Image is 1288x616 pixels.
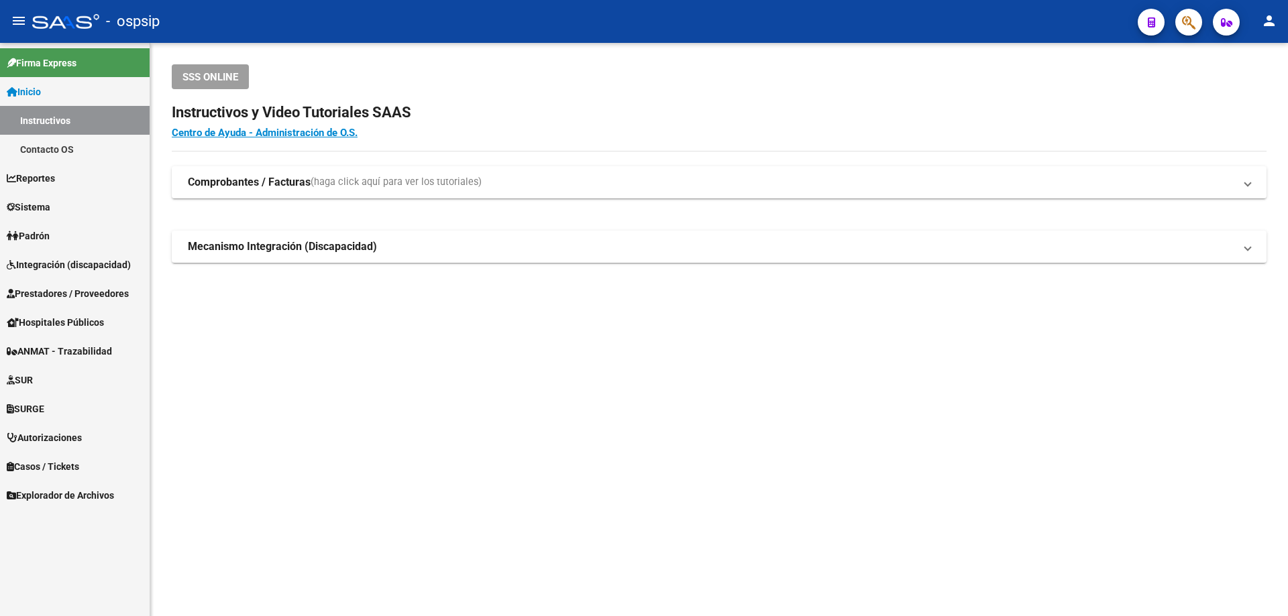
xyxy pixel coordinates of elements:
span: (haga click aquí para ver los tutoriales) [311,175,482,190]
mat-icon: person [1261,13,1277,29]
mat-expansion-panel-header: Mecanismo Integración (Discapacidad) [172,231,1267,263]
a: Centro de Ayuda - Administración de O.S. [172,127,358,139]
span: Inicio [7,84,41,99]
span: Padrón [7,229,50,243]
span: SUR [7,373,33,387]
iframe: Intercom live chat [1242,570,1275,603]
span: Explorador de Archivos [7,488,114,503]
span: SSS ONLINE [182,71,238,83]
span: Autorizaciones [7,430,82,445]
span: Sistema [7,200,50,214]
span: Prestadores / Proveedores [7,286,129,301]
span: SURGE [7,402,44,416]
span: - ospsip [106,7,160,36]
h2: Instructivos y Video Tutoriales SAAS [172,100,1267,125]
mat-expansion-panel-header: Comprobantes / Facturas(haga click aquí para ver los tutoriales) [172,166,1267,198]
span: Integración (discapacidad) [7,257,131,272]
span: Firma Express [7,56,76,70]
span: ANMAT - Trazabilidad [7,344,112,359]
mat-icon: menu [11,13,27,29]
strong: Mecanismo Integración (Discapacidad) [188,239,377,254]
span: Reportes [7,171,55,186]
strong: Comprobantes / Facturas [188,175,311,190]
button: SSS ONLINE [172,64,249,89]
span: Casos / Tickets [7,459,79,474]
span: Hospitales Públicos [7,315,104,330]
